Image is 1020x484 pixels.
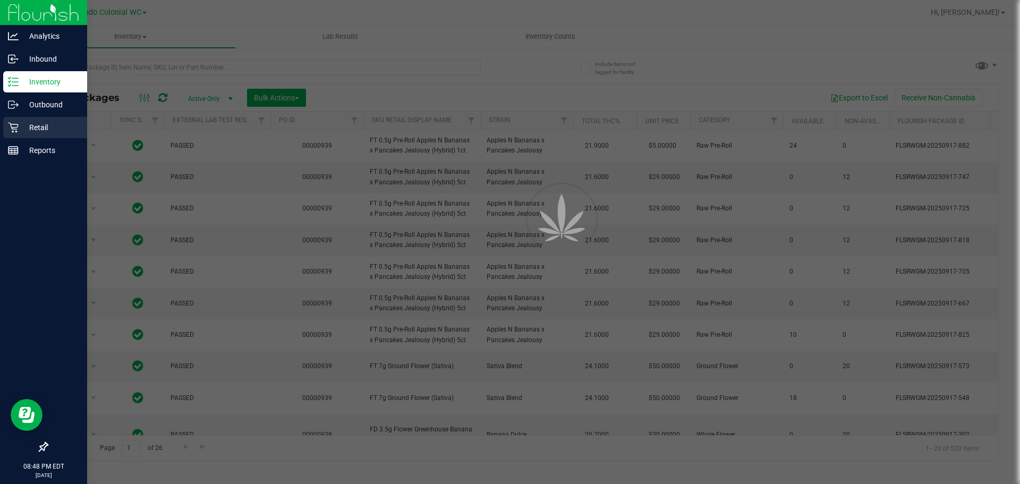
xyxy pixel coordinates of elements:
[5,462,82,471] p: 08:48 PM EDT
[8,99,19,110] inline-svg: Outbound
[8,31,19,41] inline-svg: Analytics
[19,98,82,111] p: Outbound
[5,471,82,479] p: [DATE]
[19,53,82,65] p: Inbound
[19,144,82,157] p: Reports
[11,399,42,431] iframe: Resource center
[19,121,82,134] p: Retail
[8,145,19,156] inline-svg: Reports
[8,77,19,87] inline-svg: Inventory
[19,75,82,88] p: Inventory
[8,122,19,133] inline-svg: Retail
[8,54,19,64] inline-svg: Inbound
[19,30,82,43] p: Analytics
